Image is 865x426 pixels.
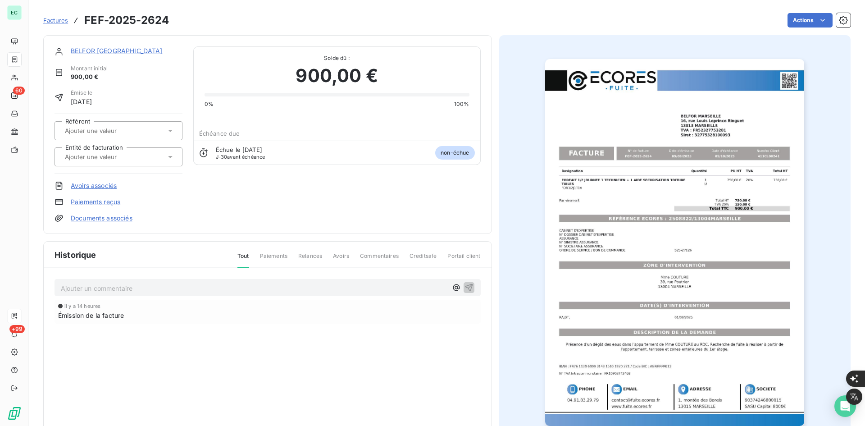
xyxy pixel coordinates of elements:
span: Émission de la facture [58,311,124,320]
span: Solde dû : [205,54,469,62]
a: Avoirs associés [71,181,117,190]
span: 0% [205,100,214,108]
span: Tout [237,252,249,268]
span: Émise le [71,89,92,97]
span: [DATE] [71,97,92,106]
a: Factures [43,16,68,25]
input: Ajouter une valeur [64,127,155,135]
span: 900,00 € [296,62,378,89]
span: Factures [43,17,68,24]
div: EC [7,5,22,20]
span: non-échue [435,146,474,160]
span: Paiements [260,252,287,267]
img: invoice_thumbnail [545,59,804,426]
button: Actions [788,13,833,27]
a: Documents associés [71,214,132,223]
span: 100% [454,100,469,108]
img: Logo LeanPay [7,406,22,421]
span: Avoirs [333,252,349,267]
span: Commentaires [360,252,399,267]
span: 900,00 € [71,73,108,82]
a: BELFOR [GEOGRAPHIC_DATA] [71,47,163,55]
span: Relances [298,252,322,267]
span: +99 [9,325,25,333]
span: Échue le [DATE] [216,146,262,153]
span: 60 [13,87,25,95]
span: J-30 [216,154,228,160]
a: Paiements reçus [71,197,120,206]
input: Ajouter une valeur [64,153,155,161]
span: Portail client [447,252,480,267]
h3: FEF-2025-2624 [84,12,169,28]
span: Échéance due [199,130,240,137]
span: avant échéance [216,154,265,160]
span: Creditsafe [410,252,437,267]
span: Historique [55,249,96,261]
div: Open Intercom Messenger [834,395,856,417]
span: Montant initial [71,64,108,73]
span: il y a 14 heures [64,303,100,309]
